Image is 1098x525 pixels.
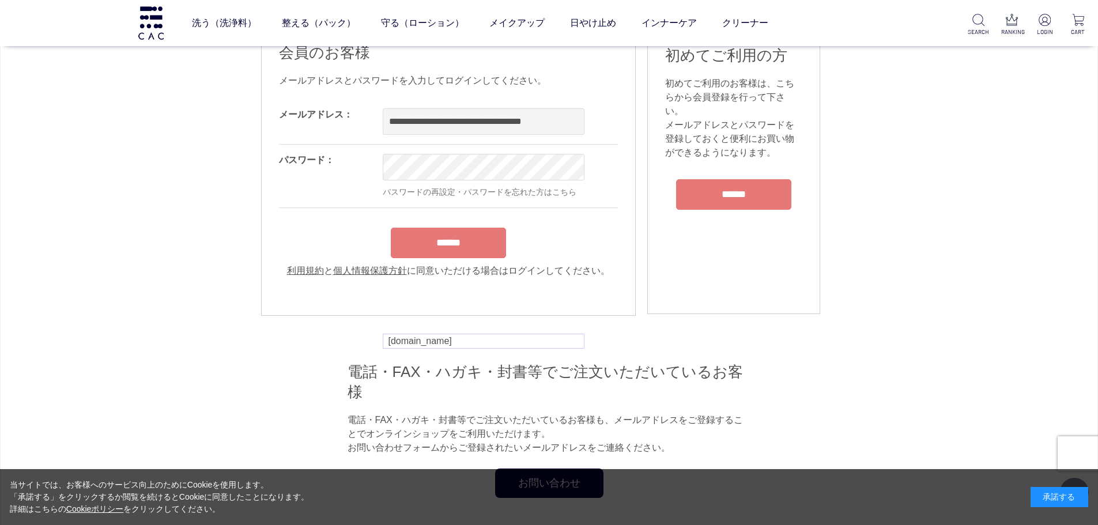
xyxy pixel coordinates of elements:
[968,28,989,36] p: SEARCH
[66,504,124,513] a: Cookieポリシー
[279,109,353,119] label: メールアドレス：
[570,7,616,39] a: 日やけ止め
[1001,28,1022,36] p: RANKING
[137,6,165,39] img: logo
[968,14,989,36] a: SEARCH
[383,187,576,197] a: パスワードの再設定・パスワードを忘れた方はこちら
[348,362,751,402] h2: 電話・FAX・ハガキ・封書等でご注文いただいているお客様
[489,7,545,39] a: メイクアップ
[665,47,787,64] span: 初めてご利用の方
[279,264,618,278] div: と に同意いただける場合はログインしてください。
[495,469,603,498] a: お問い合わせ
[333,266,407,275] a: 個人情報保護方針
[287,266,324,275] a: 利用規約
[192,7,256,39] a: 洗う（洗浄料）
[1034,14,1055,36] a: LOGIN
[665,77,802,160] div: 初めてご利用のお客様は、こちらから会員登録を行って下さい。 メールアドレスとパスワードを登録しておくと便利にお買い物ができるようになります。
[279,155,334,165] label: パスワード：
[381,7,464,39] a: 守る（ローション）
[1001,14,1022,36] a: RANKING
[1067,28,1089,36] p: CART
[1034,28,1055,36] p: LOGIN
[722,7,768,39] a: クリーナー
[279,74,618,88] div: メールアドレスとパスワードを入力してログインしてください。
[1031,487,1088,507] div: 承諾する
[642,7,697,39] a: インナーケア
[1067,14,1089,36] a: CART
[282,7,356,39] a: 整える（パック）
[10,479,310,515] div: 当サイトでは、お客様へのサービス向上のためにCookieを使用します。 「承諾する」をクリックするか閲覧を続けるとCookieに同意したことになります。 詳細はこちらの をクリックしてください。
[348,413,751,455] p: 電話・FAX・ハガキ・封書等でご注文いただいているお客様も、メールアドレスをご登録することでオンラインショップをご利用いただけます。 お問い合わせフォームからご登録されたいメールアドレスをご連絡...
